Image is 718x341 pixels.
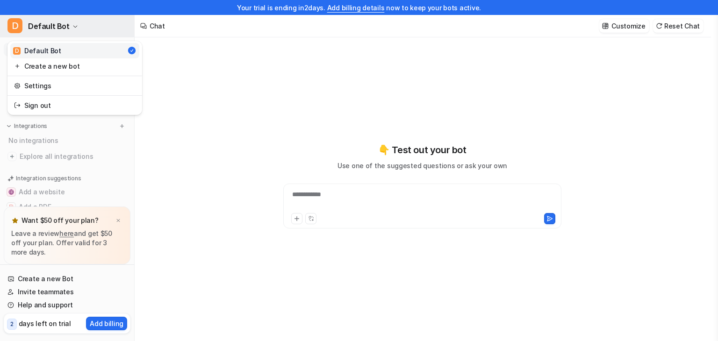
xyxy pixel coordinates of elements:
div: DDefault Bot [7,41,142,115]
span: D [13,47,21,55]
a: Settings [10,78,139,93]
a: Create a new bot [10,58,139,74]
div: Default Bot [13,46,61,56]
a: Sign out [10,98,139,113]
span: Default Bot [28,20,70,33]
img: reset [14,81,21,91]
img: reset [14,61,21,71]
img: reset [14,100,21,110]
span: D [7,18,22,33]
